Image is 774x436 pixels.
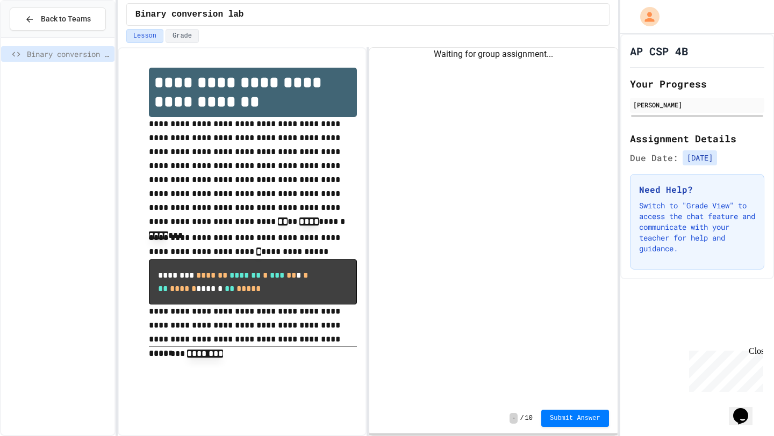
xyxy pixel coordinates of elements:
span: - [510,413,518,424]
span: Submit Answer [550,414,600,423]
span: Due Date: [630,151,678,164]
button: Grade [166,29,199,43]
iframe: chat widget [729,393,763,425]
span: 10 [525,414,533,423]
h2: Your Progress [630,76,764,91]
span: [DATE] [683,150,717,165]
h2: Assignment Details [630,131,764,146]
span: Binary conversion lab [27,48,110,60]
p: Switch to "Grade View" to access the chat feature and communicate with your teacher for help and ... [639,200,755,254]
div: [PERSON_NAME] [633,100,761,110]
button: Submit Answer [541,410,609,427]
button: Back to Teams [10,8,106,31]
h3: Need Help? [639,183,755,196]
iframe: chat widget [685,346,763,392]
div: Chat with us now!Close [4,4,74,68]
button: Lesson [126,29,163,43]
div: My Account [629,4,662,29]
span: / [520,414,524,423]
div: Waiting for group assignment... [369,48,617,61]
span: Binary conversion lab [135,8,244,21]
h1: AP CSP 4B [630,43,688,59]
span: Back to Teams [41,13,91,25]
